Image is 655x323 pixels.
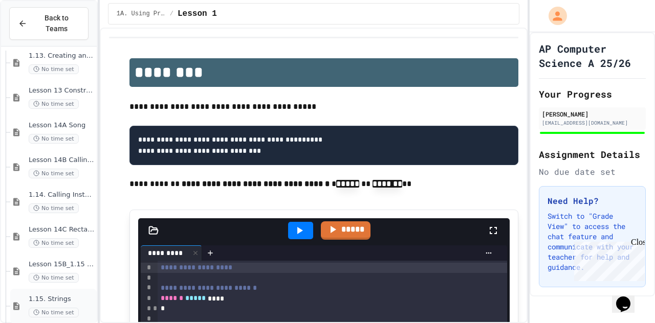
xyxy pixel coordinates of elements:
span: No time set [29,169,79,178]
span: No time set [29,273,79,283]
div: No due date set [539,166,646,178]
span: No time set [29,99,79,109]
h1: AP Computer Science A 25/26 [539,41,646,70]
span: Lesson 13 Constructors [29,86,95,95]
div: My Account [538,4,570,28]
div: [PERSON_NAME] [542,109,643,119]
div: [EMAIL_ADDRESS][DOMAIN_NAME] [542,119,643,127]
span: No time set [29,64,79,74]
h3: Need Help? [548,195,638,207]
span: 1.15. Strings [29,295,95,304]
span: Lesson 1 [178,8,217,20]
span: No time set [29,308,79,317]
p: Switch to "Grade View" to access the chat feature and communicate with your teacher for help and ... [548,211,638,272]
span: 1.14. Calling Instance Methods [29,191,95,199]
span: 1.13. Creating and Initializing Objects: Constructors [29,52,95,60]
span: No time set [29,238,79,248]
span: Lesson 14A Song [29,121,95,130]
span: 1A. Using Primitives [117,10,166,18]
span: / [170,10,173,18]
span: Back to Teams [33,13,80,34]
div: Chat with us now!Close [4,4,71,65]
span: No time set [29,134,79,144]
iframe: chat widget [570,238,645,281]
h2: Assignment Details [539,147,646,161]
button: Back to Teams [9,7,89,40]
span: Lesson 14B Calling Methods with Parameters [29,156,95,165]
iframe: chat widget [612,282,645,313]
h2: Your Progress [539,87,646,101]
span: Lesson 14C Rectangle [29,225,95,234]
span: No time set [29,203,79,213]
span: Lesson 15B_1.15 String Methods Demonstration [29,260,95,269]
